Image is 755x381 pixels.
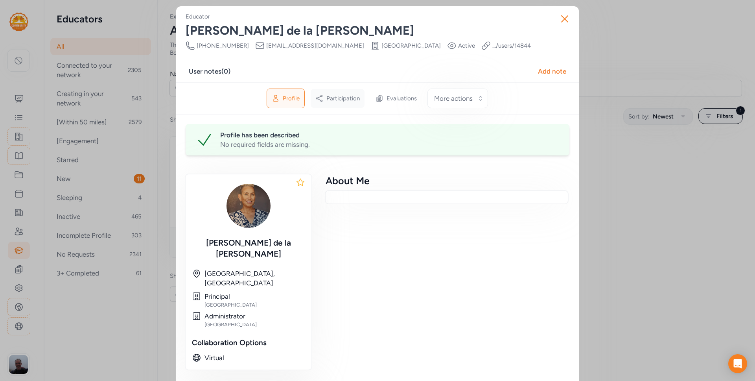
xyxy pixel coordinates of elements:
span: More actions [434,94,473,103]
span: Participation [326,94,360,102]
div: Principal [204,292,305,301]
div: Profile has been described [220,130,560,140]
div: No required fields are missing. [220,140,560,149]
span: Active [458,42,475,50]
div: User notes ( 0 ) [189,67,230,76]
span: Profile [283,94,300,102]
div: Add note [538,67,566,76]
div: Collaboration Options [192,337,305,348]
div: About Me [326,174,568,187]
div: [PERSON_NAME] de la [PERSON_NAME] [186,24,569,38]
span: [GEOGRAPHIC_DATA] [381,42,441,50]
div: Educator [186,13,210,20]
img: 8a6JJmD8SUGF8GQl3COs [223,181,274,231]
button: More actions [427,89,488,108]
span: [PHONE_NUMBER] [197,42,249,50]
div: [PERSON_NAME] de la [PERSON_NAME] [192,237,305,259]
div: [GEOGRAPHIC_DATA], [GEOGRAPHIC_DATA] [204,269,305,288]
div: Administrator [204,311,305,321]
div: [GEOGRAPHIC_DATA] [204,322,305,328]
div: Virtual [204,353,305,363]
div: [GEOGRAPHIC_DATA] [204,302,305,308]
span: Evaluations [387,94,417,102]
span: [EMAIL_ADDRESS][DOMAIN_NAME] [266,42,364,50]
a: .../users/14844 [492,42,531,50]
div: Open Intercom Messenger [728,354,747,373]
